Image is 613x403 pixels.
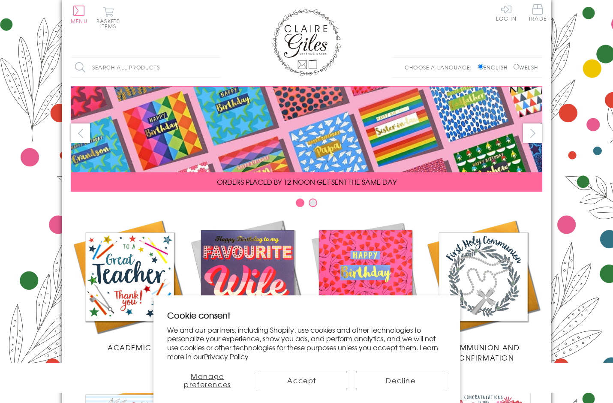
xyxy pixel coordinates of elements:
button: Accept [257,372,347,389]
div: Carousel Pagination [71,198,542,211]
span: Menu [71,17,87,25]
span: 0 items [100,17,120,30]
a: Trade [529,4,547,23]
img: Claire Giles Greetings Cards [272,9,341,76]
a: New Releases [189,218,306,352]
button: Manage preferences [167,372,248,389]
p: We and our partners, including Shopify, use cookies and other technologies to personalize your ex... [167,325,446,361]
span: Manage preferences [184,371,231,389]
a: Academic [71,218,189,352]
button: next [523,123,542,143]
button: Carousel Page 2 [309,198,317,207]
button: Basket0 items [96,7,120,29]
input: Search all products [71,58,221,77]
input: English [478,64,484,69]
p: Choose a language: [405,63,476,71]
button: Menu [71,6,87,24]
input: Welsh [514,64,519,69]
a: Privacy Policy [204,351,249,361]
button: Decline [356,372,446,389]
a: Log In [496,4,517,21]
span: Trade [529,4,547,21]
h2: Cookie consent [167,309,446,321]
a: Birthdays [306,218,424,352]
span: ORDERS PLACED BY 12 NOON GET SENT THE SAME DAY [217,177,397,187]
button: Carousel Page 1 (Current Slide) [296,198,304,207]
label: Welsh [514,63,538,71]
button: prev [71,123,90,143]
label: English [478,63,512,71]
span: Academic [108,342,152,352]
a: Communion and Confirmation [424,218,542,363]
input: Search [212,58,221,77]
span: Communion and Confirmation [447,342,520,363]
